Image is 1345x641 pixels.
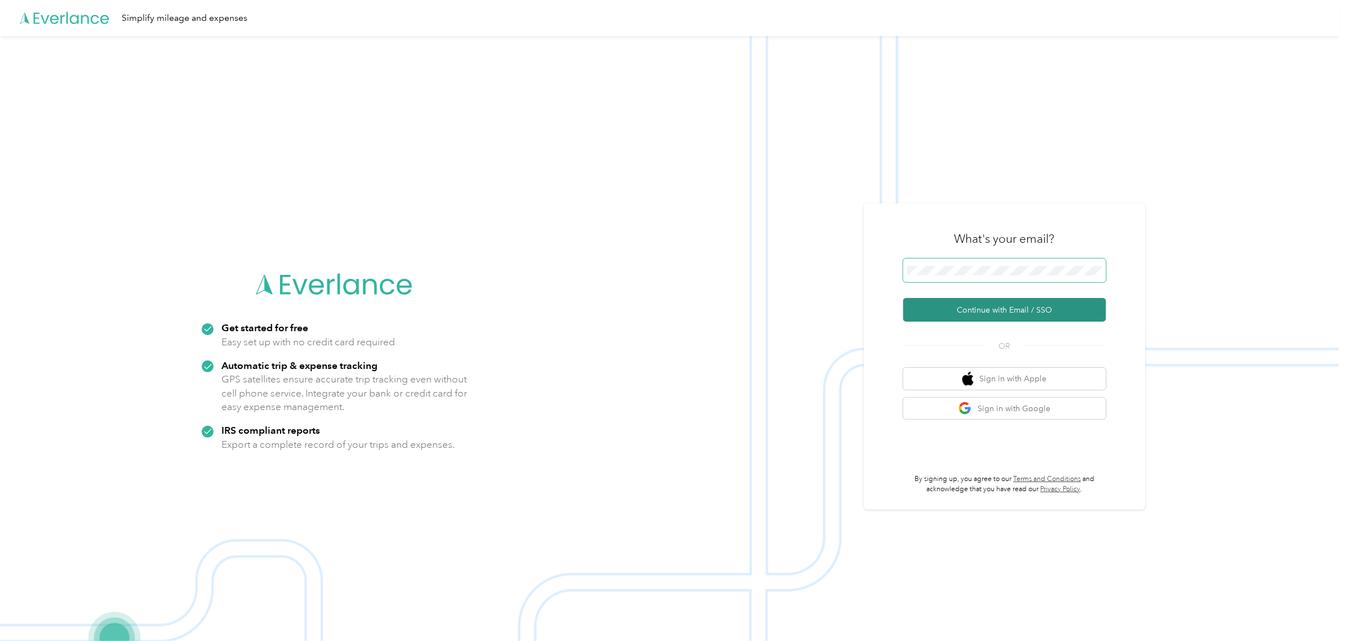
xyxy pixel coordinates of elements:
[903,298,1106,322] button: Continue with Email / SSO
[221,424,320,436] strong: IRS compliant reports
[958,402,973,416] img: google logo
[221,359,378,371] strong: Automatic trip & expense tracking
[955,231,1055,247] h3: What's your email?
[221,438,455,452] p: Export a complete record of your trips and expenses.
[221,372,468,414] p: GPS satellites ensure accurate trip tracking even without cell phone service. Integrate your bank...
[985,340,1024,352] span: OR
[903,398,1106,420] button: google logoSign in with Google
[962,372,974,386] img: apple logo
[221,335,395,349] p: Easy set up with no credit card required
[903,474,1106,494] p: By signing up, you agree to our and acknowledge that you have read our .
[221,322,308,333] strong: Get started for free
[1041,485,1081,493] a: Privacy Policy
[903,368,1106,390] button: apple logoSign in with Apple
[1013,475,1081,483] a: Terms and Conditions
[122,11,247,25] div: Simplify mileage and expenses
